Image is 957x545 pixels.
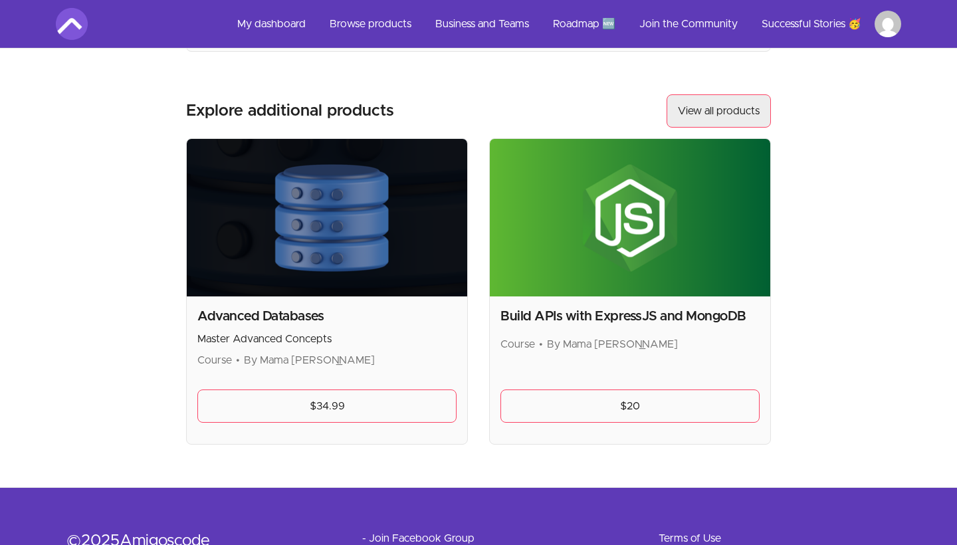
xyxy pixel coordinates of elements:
p: Master Advanced Concepts [197,331,457,347]
a: Browse products [319,8,422,40]
span: Course [197,355,232,366]
span: Course [500,339,535,350]
span: By Mama [PERSON_NAME] [244,355,375,366]
a: Successful Stories 🥳 [751,8,872,40]
span: • [236,355,240,366]
span: By Mama [PERSON_NAME] [547,339,678,350]
h3: Explore additional products [186,100,394,122]
a: $20 [500,389,760,423]
img: Product image for Advanced Databases [187,139,467,296]
img: Amigoscode logo [56,8,88,40]
img: Product image for Build APIs with ExpressJS and MongoDB [490,139,770,296]
img: Profile image for Mason Price [875,11,901,37]
a: View all products [667,94,771,128]
a: My dashboard [227,8,316,40]
span: • [539,339,543,350]
a: Join the Community [629,8,748,40]
a: Business and Teams [425,8,540,40]
a: $34.99 [197,389,457,423]
a: Roadmap 🆕 [542,8,626,40]
h2: Advanced Databases [197,307,457,326]
nav: Main [227,8,901,40]
h2: Build APIs with ExpressJS and MongoDB [500,307,760,326]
